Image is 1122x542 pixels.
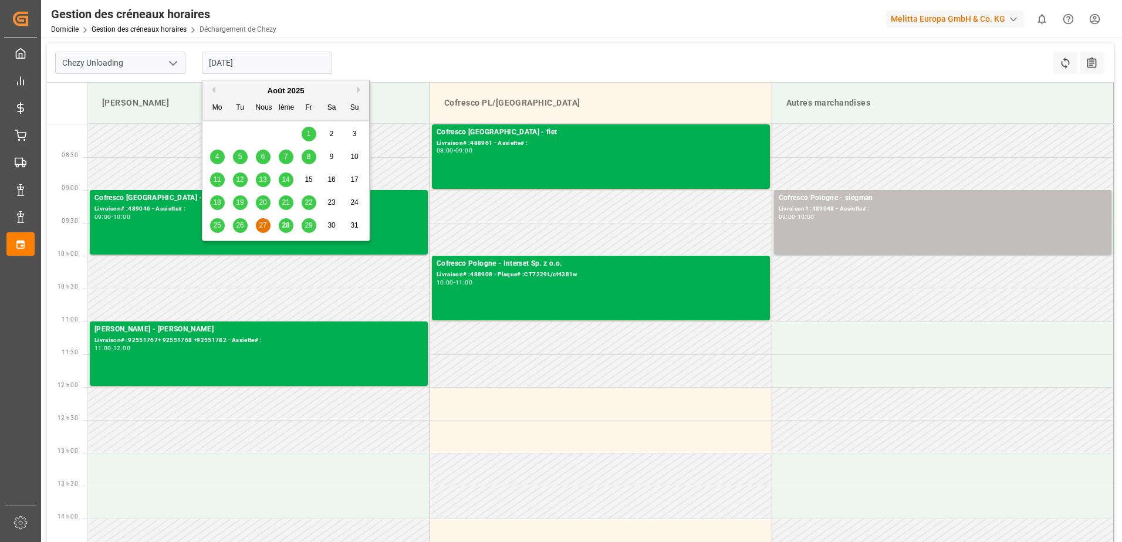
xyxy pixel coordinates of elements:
[454,280,455,285] div: -
[325,101,339,116] div: Sa
[164,54,181,72] button: Ouvrir le menu
[51,25,79,33] a: Domicile
[325,195,339,210] div: Choisissez le samedi 23 août 2025
[236,175,244,184] span: 12
[113,345,130,351] div: 12:00
[206,123,366,237] div: mois 2025-08
[94,345,111,351] div: 11:00
[202,85,369,97] div: Août 2025
[279,195,293,210] div: Choisissez le jeudi 21 août 2025
[94,192,423,204] div: Cofresco [GEOGRAPHIC_DATA] -
[233,150,248,164] div: Choisissez Mardi 5 août 2025
[302,218,316,233] div: Choisissez le vendredi 29 août 2025
[259,198,266,206] span: 20
[256,150,271,164] div: Choisissez Mercredi 6 août 2025
[353,130,357,138] span: 3
[94,204,423,214] div: Livraison# :489046 - Assiette# :
[279,101,293,116] div: Ième
[58,480,78,487] span: 13 h 30
[58,382,78,388] span: 12 h 00
[327,221,335,229] span: 30
[58,448,78,454] span: 13 h 00
[797,214,815,219] div: 10:00
[437,280,454,285] div: 10:00
[347,127,362,141] div: Choisissez le dimanche 3 août 2025
[350,153,358,161] span: 10
[302,172,316,187] div: Choisissez le vendredi 15 août 2025
[305,198,312,206] span: 22
[325,150,339,164] div: Choisissez le samedi 9 août 2025
[210,218,225,233] div: Choisissez le lundi 25 août 2025
[437,270,765,280] div: Livraison# :488908 - Plaque# :CT7229L/ct4381w
[62,152,78,158] span: 08:30
[256,218,271,233] div: Choisissez Mercredi 27 août 2025
[307,130,311,138] span: 1
[891,13,1005,25] font: Melitta Europa GmbH & Co. KG
[779,214,796,219] div: 09:00
[302,101,316,116] div: Fr
[202,52,332,74] input: JJ-MM-AAAA
[233,172,248,187] div: Choisissez le mardi 12 août 2025
[347,218,362,233] div: Choisissez le dimanche 31 août 2025
[782,92,1104,114] div: Autres marchandises
[58,250,78,257] span: 10 h 00
[113,214,130,219] div: 10:00
[62,185,78,191] span: 09:00
[347,195,362,210] div: Choisissez le dimanche 24 août 2025
[210,172,225,187] div: Choisissez le lundi 11 août 2025
[256,172,271,187] div: Choisissez Mercredi 13 août 2025
[330,153,334,161] span: 9
[325,218,339,233] div: Choisissez le samedi 30 août 2025
[279,172,293,187] div: Choisissez le jeudi 14 août 2025
[111,214,113,219] div: -
[886,8,1029,30] button: Melitta Europa GmbH & Co. KG
[58,283,78,290] span: 10 h 30
[282,175,289,184] span: 14
[455,280,472,285] div: 11:00
[437,138,765,148] div: Livraison# :488961 - Assiette# :
[307,153,311,161] span: 8
[208,86,215,93] button: Mois précédent
[62,218,78,224] span: 09:30
[215,153,219,161] span: 4
[1029,6,1055,32] button: Afficher 0 nouvelles notifications
[437,148,454,153] div: 08:00
[233,218,248,233] div: Choisissez le mardi 26 août 2025
[55,52,185,74] input: Type à rechercher/sélectionner
[779,192,1107,204] div: Cofresco Pologne - siegman
[282,198,289,206] span: 21
[347,150,362,164] div: Choisissez le dimanche 10 août 2025
[440,92,762,114] div: Cofresco PL/[GEOGRAPHIC_DATA]
[94,336,423,345] div: Livraison# :92551767+ 92551768 +92551782 - Assiette# :
[58,415,78,421] span: 12 h 30
[302,150,316,164] div: Choisissez le vendredi 8 août 2025
[94,214,111,219] div: 09:00
[51,5,276,23] div: Gestion des créneaux horaires
[347,172,362,187] div: Choisissez le dimanche 17 août 2025
[233,101,248,116] div: Tu
[350,198,358,206] span: 24
[454,148,455,153] div: -
[437,127,765,138] div: Cofresco [GEOGRAPHIC_DATA] - fiet
[330,130,334,138] span: 2
[236,198,244,206] span: 19
[94,324,423,336] div: [PERSON_NAME] - [PERSON_NAME]
[233,195,248,210] div: Choisissez le mardi 19 août 2025
[62,349,78,355] span: 11:30
[92,25,187,33] a: Gestion des créneaux horaires
[350,175,358,184] span: 17
[238,153,242,161] span: 5
[213,175,221,184] span: 11
[279,218,293,233] div: Choisissez le jeudi 28 août 2025
[302,195,316,210] div: Choisissez le vendredi 22 août 2025
[279,150,293,164] div: Choisissez le jeudi 7 août 2025
[282,221,289,229] span: 28
[327,198,335,206] span: 23
[210,195,225,210] div: Choisissez le lundi 18 août 2025
[259,175,266,184] span: 13
[210,101,225,116] div: Mo
[327,175,335,184] span: 16
[305,175,312,184] span: 15
[455,148,472,153] div: 09:00
[97,92,420,114] div: [PERSON_NAME]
